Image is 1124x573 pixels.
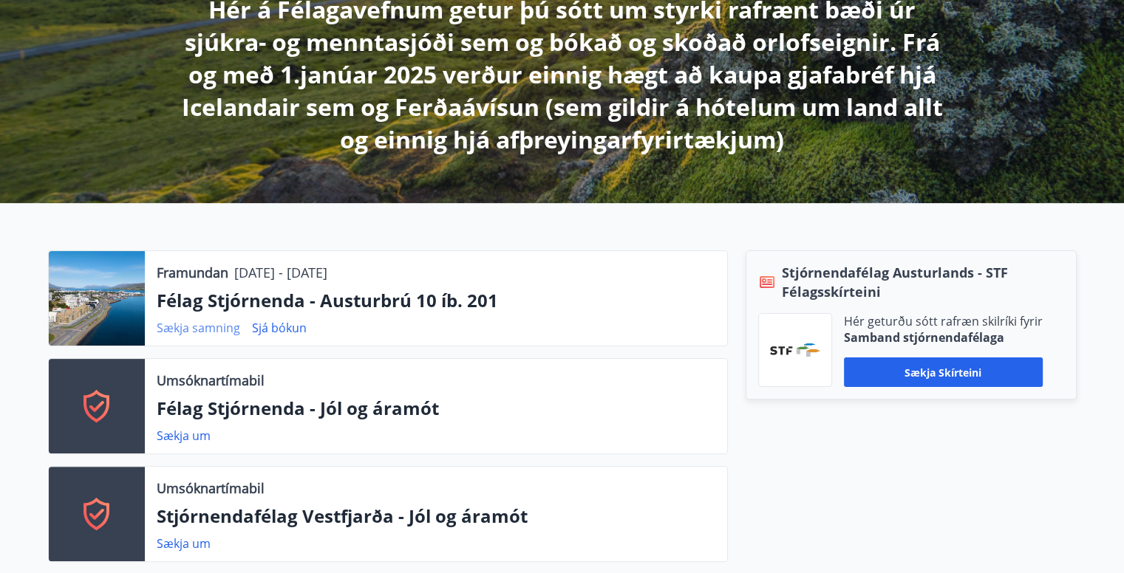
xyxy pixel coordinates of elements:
[157,320,240,336] a: Sækja samning
[157,288,715,313] p: Félag Stjórnenda - Austurbrú 10 íb. 201
[782,263,1064,301] span: Stjórnendafélag Austurlands - STF Félagsskírteini
[252,320,307,336] a: Sjá bókun
[157,428,211,444] a: Sækja um
[844,313,1043,329] p: Hér geturðu sótt rafræn skilríki fyrir
[157,371,265,390] p: Umsóknartímabil
[157,504,715,529] p: Stjórnendafélag Vestfjarða - Jól og áramót
[157,478,265,498] p: Umsóknartímabil
[157,263,228,282] p: Framundan
[157,396,715,421] p: Félag Stjórnenda - Jól og áramót
[844,357,1043,387] button: Sækja skírteini
[770,343,820,357] img: vjCaq2fThgY3EUYqSgpjEiBg6WP39ov69hlhuPVN.png
[844,329,1043,346] p: Samband stjórnendafélaga
[234,263,327,282] p: [DATE] - [DATE]
[157,535,211,552] a: Sækja um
